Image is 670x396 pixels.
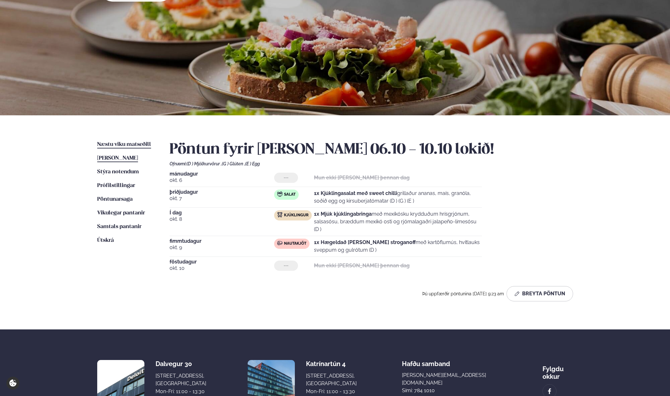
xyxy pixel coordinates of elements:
[97,196,133,203] a: Pöntunarsaga
[170,215,274,223] span: okt. 8
[170,176,274,184] span: okt. 6
[284,175,288,180] span: ---
[97,142,151,147] span: Næstu viku matseðill
[97,197,133,202] span: Pöntunarsaga
[314,190,397,196] strong: 1x Kjúklingasalat með sweet chilli
[97,224,142,229] span: Samtals pantanir
[97,141,151,148] a: Næstu viku matseðill
[284,241,306,246] span: Nautakjöt
[97,183,135,188] span: Prófílstillingar
[306,388,357,395] div: Mon-Fri: 11:00 - 13:30
[422,291,504,296] span: Þú uppfærðir pöntunina [DATE] 9:23 am
[170,244,274,251] span: okt. 9
[156,388,206,395] div: Mon-Fri: 11:00 - 13:30
[245,161,260,166] span: (E ) Egg
[156,360,206,368] div: Dalvegur 30
[170,195,274,202] span: okt. 7
[170,171,274,176] span: mánudagur
[402,387,497,394] p: Sími: 784 1010
[97,223,142,231] a: Samtals pantanir
[97,168,139,176] a: Stýra notendum
[186,161,222,166] span: (D ) Mjólkurvörur ,
[543,360,573,380] div: Fylgdu okkur
[170,141,573,159] h2: Pöntun fyrir [PERSON_NAME] 06.10 - 10.10 lokið!
[314,239,482,254] p: með kartöflumús, hvítlauks sveppum og gulrótum (D )
[6,377,19,390] a: Cookie settings
[97,238,114,243] span: Útskrá
[284,213,309,218] span: Kjúklingur
[170,264,274,272] span: okt. 10
[170,259,274,264] span: föstudagur
[97,209,145,217] a: Vikulegar pantanir
[97,155,138,162] a: [PERSON_NAME]
[314,239,416,245] strong: 1x Hægeldað [PERSON_NAME] stroganoff
[314,211,372,217] strong: 1x Mjúk kjúklingabringa
[284,263,288,268] span: ---
[314,190,482,205] p: grillaður ananas, maís, granóla, soðið egg og kirsuberjatómatar (D ) (G ) (E )
[97,237,114,244] a: Útskrá
[170,161,573,166] div: Ofnæmi:
[314,175,410,181] strong: Mun ekki [PERSON_NAME] þennan dag
[170,239,274,244] span: fimmtudagur
[222,161,245,166] span: (G ) Glúten ,
[97,155,138,161] span: [PERSON_NAME]
[306,360,357,368] div: Katrínartún 4
[156,372,206,387] div: [STREET_ADDRESS], [GEOGRAPHIC_DATA]
[314,263,410,269] strong: Mun ekki [PERSON_NAME] þennan dag
[314,210,482,233] p: með mexíkósku krydduðum hrísgrjónum, salsasósu, bræddum mexíkó osti og rjómalagaðri jalapeño-lime...
[97,182,135,190] a: Prófílstillingar
[97,169,139,175] span: Stýra notendum
[170,210,274,215] span: Í dag
[546,388,553,395] img: image alt
[97,210,145,216] span: Vikulegar pantanir
[277,191,282,197] img: salad.svg
[402,371,497,387] a: [PERSON_NAME][EMAIL_ADDRESS][DOMAIN_NAME]
[506,286,573,301] button: Breyta Pöntun
[306,372,357,387] div: [STREET_ADDRESS], [GEOGRAPHIC_DATA]
[277,241,282,246] img: beef.svg
[402,355,450,368] span: Hafðu samband
[277,212,282,217] img: chicken.svg
[284,192,295,197] span: Salat
[170,190,274,195] span: þriðjudagur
